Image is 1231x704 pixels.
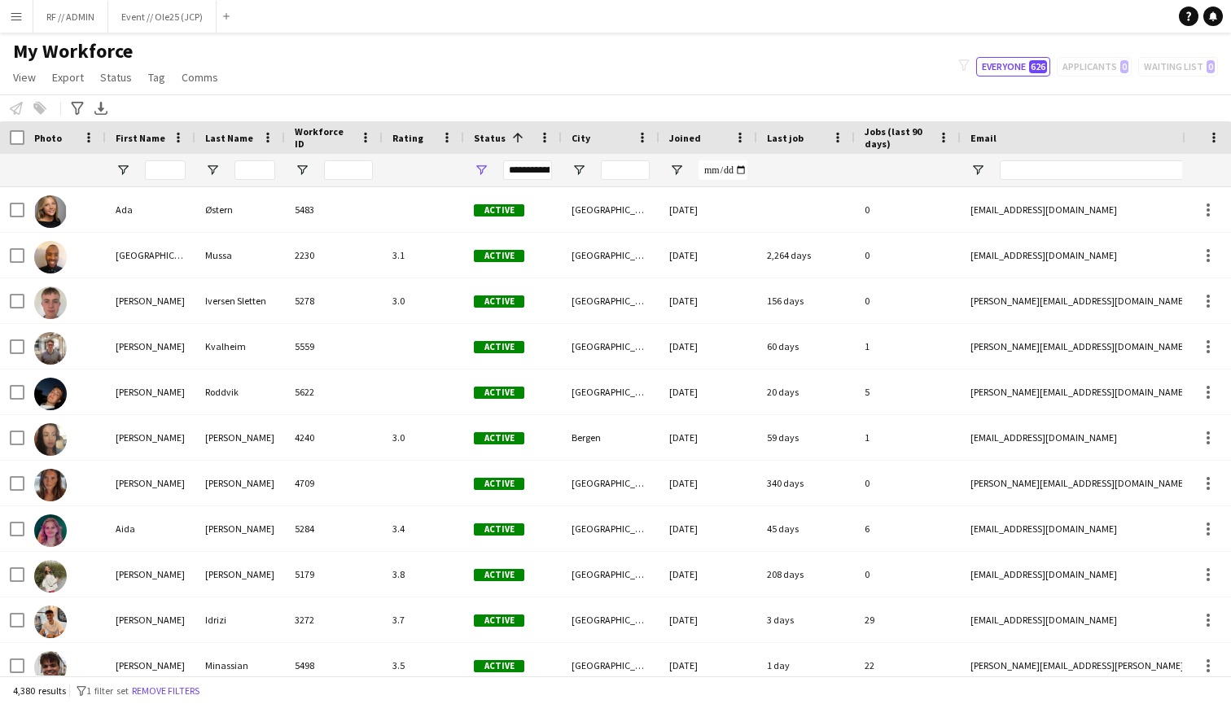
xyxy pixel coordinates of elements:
[855,233,961,278] div: 0
[34,651,67,684] img: Albert Eek Minassian
[34,469,67,501] img: Adriana Wergeland
[285,415,383,460] div: 4240
[34,378,67,410] img: Adrian Roddvik
[295,125,353,150] span: Workforce ID
[757,552,855,597] div: 208 days
[757,415,855,460] div: 59 days
[94,67,138,88] a: Status
[195,643,285,688] div: Minassian
[562,278,659,323] div: [GEOGRAPHIC_DATA]
[855,415,961,460] div: 1
[669,132,701,144] span: Joined
[474,660,524,672] span: Active
[659,552,757,597] div: [DATE]
[195,278,285,323] div: Iversen Sletten
[572,132,590,144] span: City
[116,163,130,177] button: Open Filter Menu
[865,125,931,150] span: Jobs (last 90 days)
[195,187,285,232] div: Østern
[572,163,586,177] button: Open Filter Menu
[562,506,659,551] div: [GEOGRAPHIC_DATA]
[474,295,524,308] span: Active
[285,506,383,551] div: 5284
[970,163,985,177] button: Open Filter Menu
[562,369,659,414] div: [GEOGRAPHIC_DATA]
[562,597,659,642] div: [GEOGRAPHIC_DATA]
[205,132,253,144] span: Last Name
[195,552,285,597] div: [PERSON_NAME]
[285,597,383,642] div: 3272
[34,286,67,319] img: Adrian Iversen Sletten
[34,332,67,365] img: Adrian Kvalheim
[106,233,195,278] div: [GEOGRAPHIC_DATA]
[474,204,524,216] span: Active
[383,506,464,551] div: 3.4
[195,597,285,642] div: Idrizi
[1029,60,1047,73] span: 626
[659,369,757,414] div: [DATE]
[757,233,855,278] div: 2,264 days
[474,132,506,144] span: Status
[106,278,195,323] div: [PERSON_NAME]
[106,552,195,597] div: [PERSON_NAME]
[659,643,757,688] div: [DATE]
[757,643,855,688] div: 1 day
[659,415,757,460] div: [DATE]
[34,514,67,547] img: Aida Rendahl
[392,132,423,144] span: Rating
[855,369,961,414] div: 5
[474,569,524,581] span: Active
[195,369,285,414] div: Roddvik
[474,250,524,262] span: Active
[68,98,87,118] app-action-btn: Advanced filters
[106,187,195,232] div: Ada
[100,70,132,85] span: Status
[855,278,961,323] div: 0
[757,278,855,323] div: 156 days
[106,643,195,688] div: [PERSON_NAME]
[106,369,195,414] div: [PERSON_NAME]
[7,67,42,88] a: View
[285,369,383,414] div: 5622
[285,324,383,369] div: 5559
[234,160,275,180] input: Last Name Filter Input
[285,552,383,597] div: 5179
[34,195,67,228] img: Ada Østern
[659,233,757,278] div: [DATE]
[129,682,203,700] button: Remove filters
[34,606,67,638] img: Alban Idrizi
[562,187,659,232] div: [GEOGRAPHIC_DATA]
[562,415,659,460] div: Bergen
[562,552,659,597] div: [GEOGRAPHIC_DATA]
[285,187,383,232] div: 5483
[970,132,997,144] span: Email
[474,163,488,177] button: Open Filter Menu
[285,233,383,278] div: 2230
[474,387,524,399] span: Active
[474,523,524,536] span: Active
[195,415,285,460] div: [PERSON_NAME]
[86,684,129,697] span: 1 filter set
[106,461,195,505] div: [PERSON_NAME]
[91,98,111,118] app-action-btn: Export XLSX
[383,278,464,323] div: 3.0
[474,614,524,627] span: Active
[285,643,383,688] div: 5498
[383,415,464,460] div: 3.0
[699,160,747,180] input: Joined Filter Input
[383,552,464,597] div: 3.8
[195,324,285,369] div: Kvalheim
[855,324,961,369] div: 1
[757,324,855,369] div: 60 days
[757,461,855,505] div: 340 days
[383,643,464,688] div: 3.5
[108,1,217,33] button: Event // Ole25 (JCP)
[324,160,373,180] input: Workforce ID Filter Input
[855,187,961,232] div: 0
[659,187,757,232] div: [DATE]
[46,67,90,88] a: Export
[855,552,961,597] div: 0
[34,423,67,456] img: Adriana Abrahamsen
[195,506,285,551] div: [PERSON_NAME]
[855,597,961,642] div: 29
